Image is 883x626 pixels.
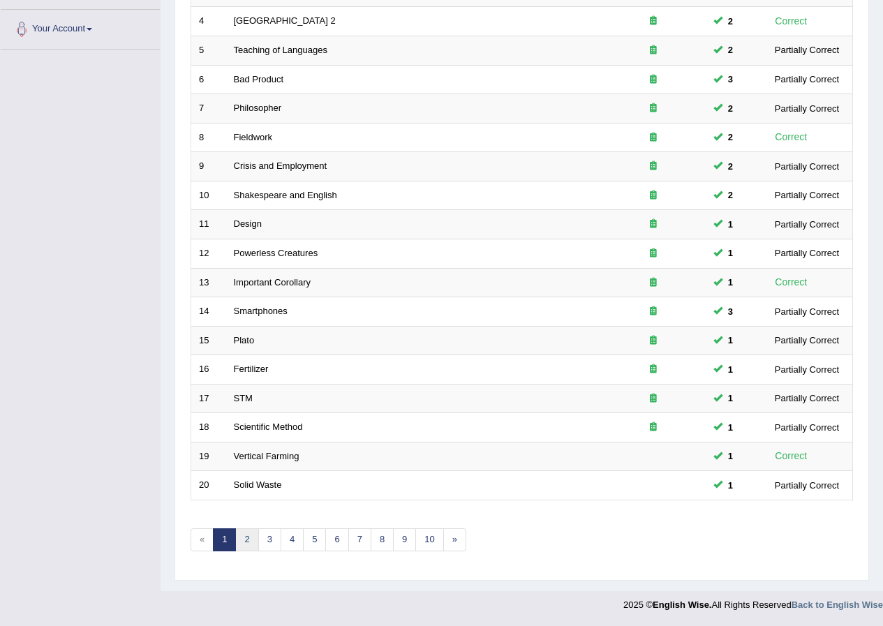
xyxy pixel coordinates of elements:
[609,131,698,144] div: Exam occurring question
[769,43,845,57] div: Partially Correct
[234,45,327,55] a: Teaching of Languages
[722,14,739,29] span: You can still take this question
[415,528,443,551] a: 10
[769,246,845,260] div: Partially Correct
[234,451,299,461] a: Vertical Farming
[609,334,698,348] div: Exam occurring question
[609,189,698,202] div: Exam occurring question
[371,528,394,551] a: 8
[769,159,845,174] div: Partially Correct
[769,362,845,377] div: Partially Correct
[722,188,739,202] span: You can still take this question
[234,335,255,345] a: Plato
[234,190,337,200] a: Shakespeare and English
[722,159,739,174] span: You can still take this question
[769,420,845,435] div: Partially Correct
[191,65,226,94] td: 6
[609,392,698,405] div: Exam occurring question
[234,364,269,374] a: Fertilizer
[234,103,282,113] a: Philosopher
[769,304,845,319] div: Partially Correct
[191,297,226,327] td: 14
[769,188,845,202] div: Partially Correct
[769,13,813,29] div: Correct
[234,15,336,26] a: [GEOGRAPHIC_DATA] 2
[722,130,739,144] span: You can still take this question
[609,44,698,57] div: Exam occurring question
[191,326,226,355] td: 15
[393,528,416,551] a: 9
[722,304,739,319] span: You can still take this question
[623,591,883,611] div: 2025 © All Rights Reserved
[443,528,466,551] a: »
[191,471,226,500] td: 20
[191,413,226,442] td: 18
[609,276,698,290] div: Exam occurring question
[609,102,698,115] div: Exam occurring question
[653,599,711,610] strong: English Wise.
[769,448,813,464] div: Correct
[609,218,698,231] div: Exam occurring question
[722,478,739,493] span: You can still take this question
[722,333,739,348] span: You can still take this question
[234,277,311,288] a: Important Corollary
[609,73,698,87] div: Exam occurring question
[722,43,739,57] span: You can still take this question
[769,478,845,493] div: Partially Correct
[722,449,739,463] span: You can still take this question
[722,362,739,377] span: You can still take this question
[235,528,258,551] a: 2
[191,7,226,36] td: 4
[234,161,327,171] a: Crisis and Employment
[769,333,845,348] div: Partially Correct
[325,528,348,551] a: 6
[722,246,739,260] span: You can still take this question
[722,391,739,405] span: You can still take this question
[191,181,226,210] td: 10
[348,528,371,551] a: 7
[609,421,698,434] div: Exam occurring question
[303,528,326,551] a: 5
[234,132,273,142] a: Fieldwork
[191,210,226,239] td: 11
[769,217,845,232] div: Partially Correct
[234,422,303,432] a: Scientific Method
[722,420,739,435] span: You can still take this question
[722,217,739,232] span: You can still take this question
[609,160,698,173] div: Exam occurring question
[191,442,226,471] td: 19
[191,239,226,268] td: 12
[191,36,226,66] td: 5
[234,393,253,403] a: STM
[609,247,698,260] div: Exam occurring question
[609,15,698,28] div: Exam occurring question
[1,10,160,45] a: Your Account
[234,74,284,84] a: Bad Product
[769,274,813,290] div: Correct
[769,129,813,145] div: Correct
[609,363,698,376] div: Exam occurring question
[258,528,281,551] a: 3
[191,94,226,124] td: 7
[722,72,739,87] span: You can still take this question
[213,528,236,551] a: 1
[191,268,226,297] td: 13
[792,599,883,610] a: Back to English Wise
[769,101,845,116] div: Partially Correct
[722,275,739,290] span: You can still take this question
[769,391,845,405] div: Partially Correct
[234,306,288,316] a: Smartphones
[191,152,226,181] td: 9
[234,218,262,229] a: Design
[234,248,318,258] a: Powerless Creatures
[191,355,226,385] td: 16
[769,72,845,87] div: Partially Correct
[281,528,304,551] a: 4
[722,101,739,116] span: You can still take this question
[234,479,282,490] a: Solid Waste
[191,123,226,152] td: 8
[191,528,214,551] span: «
[609,305,698,318] div: Exam occurring question
[191,384,226,413] td: 17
